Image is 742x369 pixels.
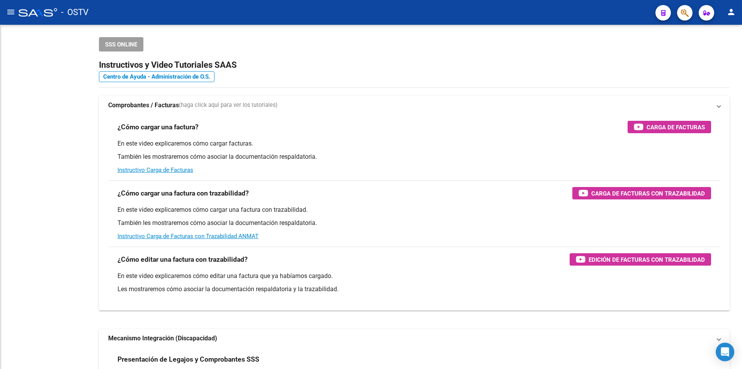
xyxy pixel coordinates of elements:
[99,329,730,348] mat-expansion-panel-header: Mecanismo Integración (Discapacidad)
[117,354,259,365] h3: Presentación de Legajos y Comprobantes SSS
[727,7,736,17] mat-icon: person
[99,37,143,51] button: SSS ONLINE
[61,4,88,21] span: - OSTV
[117,285,711,293] p: Les mostraremos cómo asociar la documentación respaldatoria y la trazabilidad.
[647,122,705,132] span: Carga de Facturas
[117,139,711,148] p: En este video explicaremos cómo cargar facturas.
[117,206,711,214] p: En este video explicaremos cómo cargar una factura con trazabilidad.
[99,58,730,72] h2: Instructivos y Video Tutoriales SAAS
[99,71,214,82] a: Centro de Ayuda - Administración de O.S.
[105,41,137,48] span: SSS ONLINE
[117,153,711,161] p: También les mostraremos cómo asociar la documentación respaldatoria.
[570,253,711,266] button: Edición de Facturas con Trazabilidad
[628,121,711,133] button: Carga de Facturas
[179,101,277,110] span: (haga click aquí para ver los tutoriales)
[716,343,734,361] div: Open Intercom Messenger
[572,187,711,199] button: Carga de Facturas con Trazabilidad
[117,122,199,132] h3: ¿Cómo cargar una factura?
[117,272,711,280] p: En este video explicaremos cómo editar una factura que ya habíamos cargado.
[108,101,179,110] strong: Comprobantes / Facturas
[117,166,193,173] a: Instructivo Carga de Facturas
[117,233,259,240] a: Instructivo Carga de Facturas con Trazabilidad ANMAT
[99,96,730,115] mat-expansion-panel-header: Comprobantes / Facturas(haga click aquí para ver los tutoriales)
[108,334,217,343] strong: Mecanismo Integración (Discapacidad)
[117,188,249,199] h3: ¿Cómo cargar una factura con trazabilidad?
[117,254,248,265] h3: ¿Cómo editar una factura con trazabilidad?
[99,115,730,311] div: Comprobantes / Facturas(haga click aquí para ver los tutoriales)
[591,189,705,198] span: Carga de Facturas con Trazabilidad
[6,7,15,17] mat-icon: menu
[117,219,711,227] p: También les mostraremos cómo asociar la documentación respaldatoria.
[589,255,705,264] span: Edición de Facturas con Trazabilidad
